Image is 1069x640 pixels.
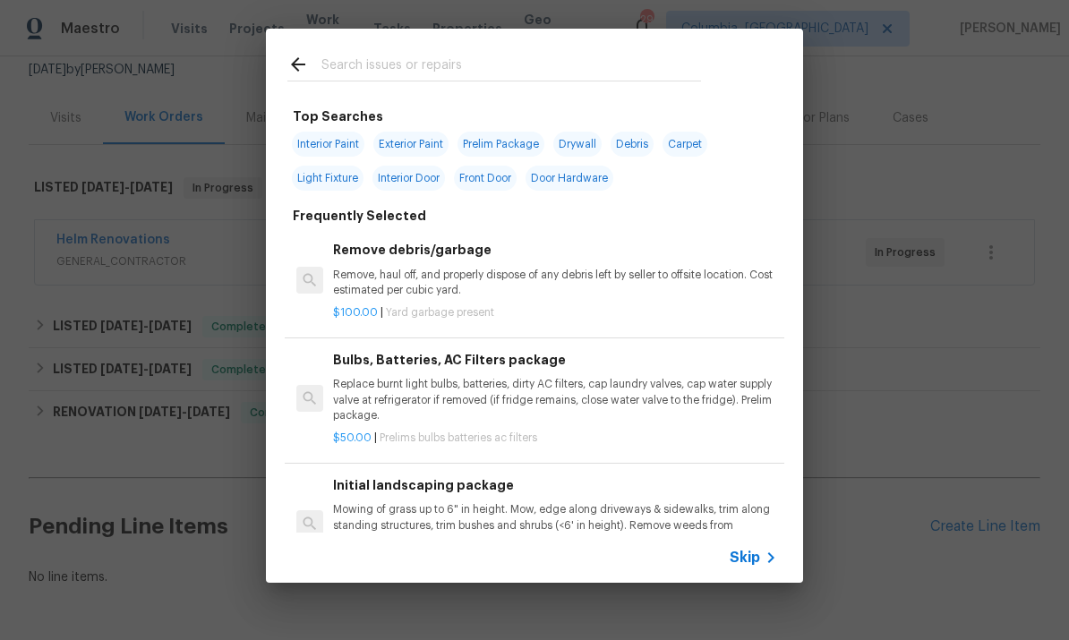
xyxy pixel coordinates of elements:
h6: Remove debris/garbage [333,240,777,260]
span: Light Fixture [292,166,363,191]
span: Debris [611,132,654,157]
span: Yard garbage present [386,307,494,318]
input: Search issues or repairs [321,54,701,81]
p: | [333,431,777,446]
span: $50.00 [333,432,372,443]
span: Interior Door [372,166,445,191]
span: Prelims bulbs batteries ac filters [380,432,537,443]
span: $100.00 [333,307,378,318]
span: Interior Paint [292,132,364,157]
span: Exterior Paint [373,132,449,157]
span: Door Hardware [526,166,613,191]
span: Skip [730,549,760,567]
span: Front Door [454,166,517,191]
span: Carpet [663,132,707,157]
h6: Frequently Selected [293,206,426,226]
p: | [333,305,777,320]
h6: Bulbs, Batteries, AC Filters package [333,350,777,370]
p: Mowing of grass up to 6" in height. Mow, edge along driveways & sidewalks, trim along standing st... [333,502,777,548]
span: Prelim Package [458,132,544,157]
span: Drywall [553,132,602,157]
p: Remove, haul off, and properly dispose of any debris left by seller to offsite location. Cost est... [333,268,777,298]
h6: Initial landscaping package [333,475,777,495]
h6: Top Searches [293,107,383,126]
p: Replace burnt light bulbs, batteries, dirty AC filters, cap laundry valves, cap water supply valv... [333,377,777,422]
